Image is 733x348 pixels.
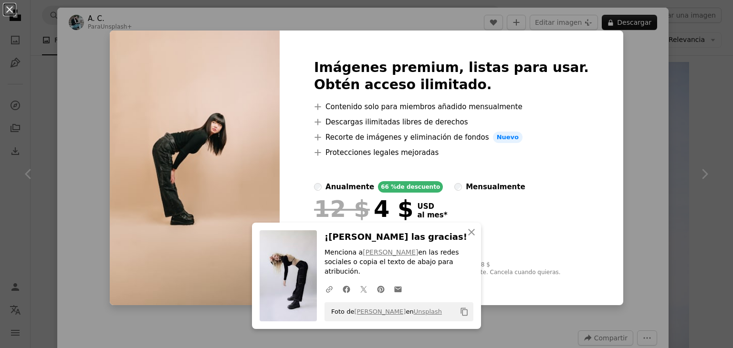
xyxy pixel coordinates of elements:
h3: ¡[PERSON_NAME] las gracias! [325,230,473,244]
li: Recorte de imágenes y eliminación de fondos [314,132,589,143]
button: Copiar al portapapeles [456,304,472,320]
a: [PERSON_NAME] [354,308,406,315]
li: Descargas ilimitadas libres de derechos [314,116,589,128]
a: Comparte por correo electrónico [389,279,407,298]
li: Contenido solo para miembros añadido mensualmente [314,101,589,113]
span: Nuevo [493,132,523,143]
div: anualmente [325,181,374,193]
span: USD [417,202,447,211]
span: 12 $ [314,196,370,221]
span: Foto de en [326,304,442,319]
li: Protecciones legales mejoradas [314,147,589,158]
span: al mes * [417,211,447,219]
input: mensualmente [454,183,462,191]
p: Menciona a en las redes sociales o copia el texto de abajo para atribución. [325,248,473,276]
a: Comparte en Pinterest [372,279,389,298]
div: mensualmente [466,181,525,193]
h2: Imágenes premium, listas para usar. Obtén acceso ilimitado. [314,59,589,93]
input: anualmente66 %de descuento [314,183,322,191]
img: premium_photo-1708110768988-2ed6a8eac98c [110,31,280,305]
a: [PERSON_NAME] [363,248,418,256]
a: Unsplash [414,308,442,315]
div: 66 % de descuento [378,181,443,193]
a: Comparte en Twitter [355,279,372,298]
div: 4 $ [314,196,413,221]
a: Comparte en Facebook [338,279,355,298]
